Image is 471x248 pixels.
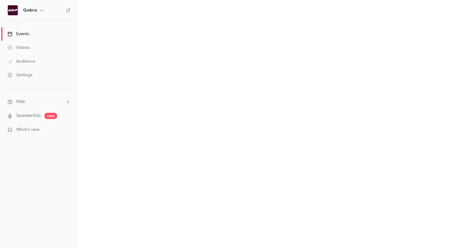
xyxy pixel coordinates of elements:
span: What's new [16,126,40,133]
span: new [45,113,57,119]
span: Help [16,98,25,105]
h6: Qobra [23,7,37,13]
div: Videos [7,45,30,51]
a: SpeakerHub [16,112,41,119]
div: Audience [7,58,35,64]
div: Events [7,31,29,37]
img: Qobra [8,5,18,15]
div: Settings [7,72,32,78]
li: help-dropdown-opener [7,98,70,105]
